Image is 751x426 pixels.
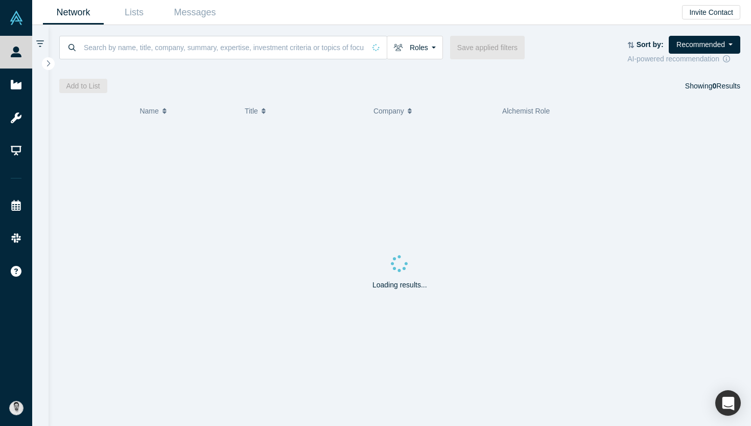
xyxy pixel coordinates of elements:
[682,5,740,19] button: Invite Contact
[139,100,158,122] span: Name
[83,35,365,59] input: Search by name, title, company, summary, expertise, investment criteria or topics of focus
[245,100,258,122] span: Title
[502,107,550,115] span: Alchemist Role
[43,1,104,25] a: Network
[9,11,24,25] img: Alchemist Vault Logo
[59,79,107,93] button: Add to List
[373,100,404,122] span: Company
[139,100,234,122] button: Name
[450,36,525,59] button: Save applied filters
[713,82,717,90] strong: 0
[373,100,491,122] button: Company
[637,40,664,49] strong: Sort by:
[387,36,443,59] button: Roles
[713,82,740,90] span: Results
[372,280,427,290] p: Loading results...
[685,79,740,93] div: Showing
[104,1,165,25] a: Lists
[245,100,363,122] button: Title
[669,36,740,54] button: Recommended
[627,54,740,64] div: AI-powered recommendation
[9,401,24,415] img: Manuel de Arberas's Account
[165,1,225,25] a: Messages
